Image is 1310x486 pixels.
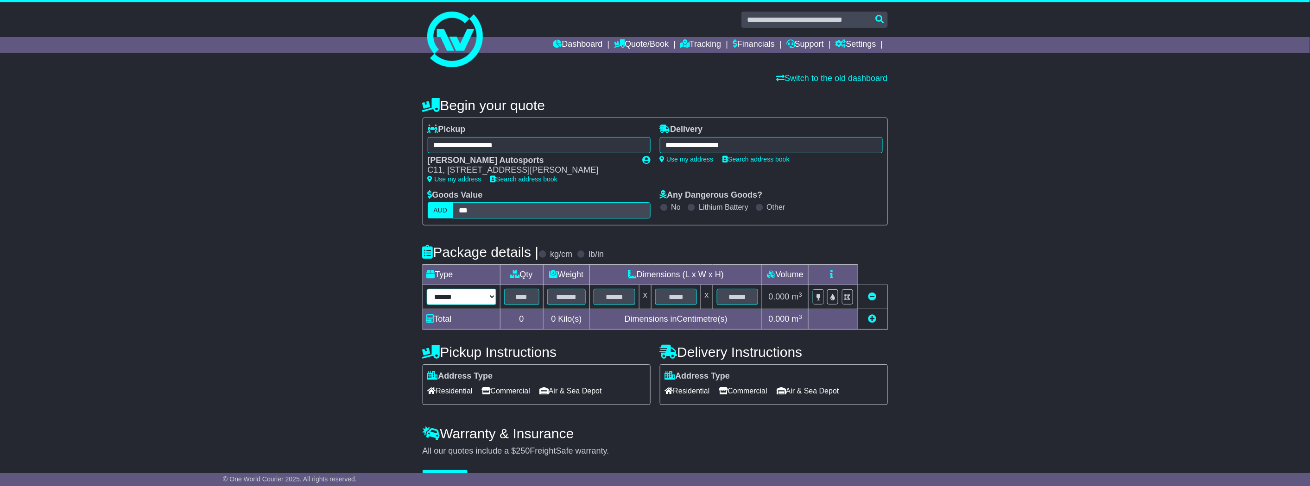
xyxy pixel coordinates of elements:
[660,125,703,135] label: Delivery
[516,446,530,455] span: 250
[551,314,556,324] span: 0
[777,384,839,398] span: Air & Sea Depot
[428,175,481,183] a: Use my address
[423,265,500,285] td: Type
[733,37,775,53] a: Financials
[428,371,493,381] label: Address Type
[665,384,710,398] span: Residential
[590,265,762,285] td: Dimensions (L x W x H)
[590,309,762,330] td: Dimensions in Centimetre(s)
[660,190,763,200] label: Any Dangerous Goods?
[589,249,604,260] label: lb/in
[762,265,809,285] td: Volume
[701,285,713,309] td: x
[428,190,483,200] label: Goods Value
[699,203,748,212] label: Lithium Battery
[835,37,876,53] a: Settings
[539,384,602,398] span: Air & Sea Depot
[660,344,888,360] h4: Delivery Instructions
[660,156,714,163] a: Use my address
[639,285,652,309] td: x
[550,249,572,260] label: kg/cm
[868,314,877,324] a: Add new item
[500,309,543,330] td: 0
[491,175,557,183] a: Search address book
[500,265,543,285] td: Qty
[423,244,539,260] h4: Package details |
[553,37,603,53] a: Dashboard
[543,265,590,285] td: Weight
[428,156,633,166] div: [PERSON_NAME] Autosports
[428,384,473,398] span: Residential
[614,37,669,53] a: Quote/Book
[799,313,803,320] sup: 3
[423,470,468,486] button: Get Quotes
[423,309,500,330] td: Total
[792,292,803,301] span: m
[423,344,651,360] h4: Pickup Instructions
[543,309,590,330] td: Kilo(s)
[776,74,887,83] a: Switch to the old dashboard
[428,165,633,175] div: C11, [STREET_ADDRESS][PERSON_NAME]
[223,475,357,483] span: © One World Courier 2025. All rights reserved.
[786,37,824,53] a: Support
[769,314,790,324] span: 0.000
[423,98,888,113] h4: Begin your quote
[769,292,790,301] span: 0.000
[767,203,785,212] label: Other
[719,384,767,398] span: Commercial
[792,314,803,324] span: m
[868,292,877,301] a: Remove this item
[423,426,888,441] h4: Warranty & Insurance
[799,291,803,298] sup: 3
[428,125,466,135] label: Pickup
[665,371,730,381] label: Address Type
[680,37,721,53] a: Tracking
[671,203,681,212] label: No
[428,202,454,218] label: AUD
[723,156,790,163] a: Search address book
[482,384,530,398] span: Commercial
[423,446,888,456] div: All our quotes include a $ FreightSafe warranty.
